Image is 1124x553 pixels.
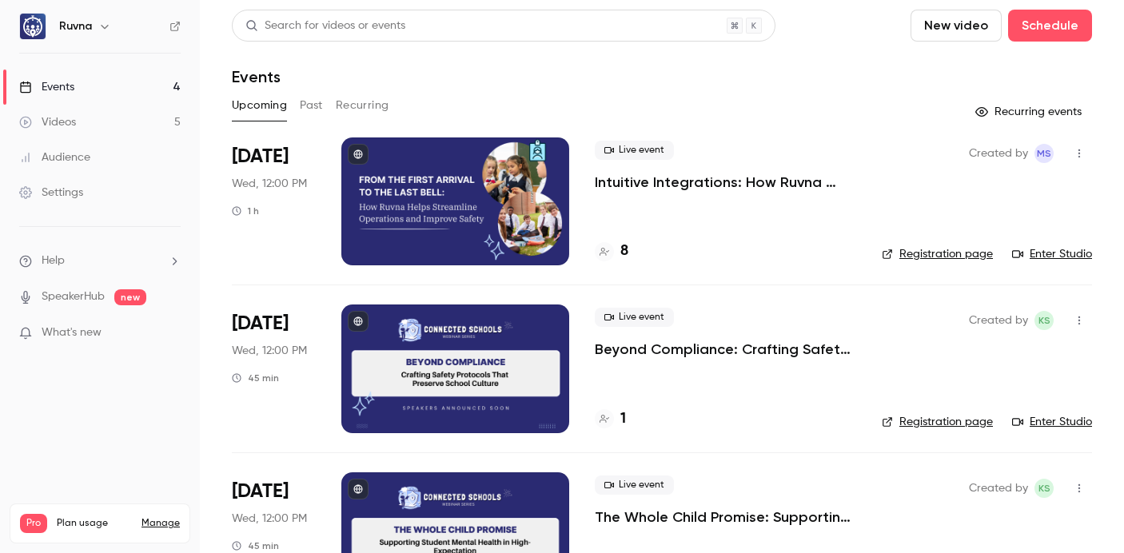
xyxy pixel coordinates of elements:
[300,93,323,118] button: Past
[1008,10,1092,42] button: Schedule
[19,253,181,269] li: help-dropdown-opener
[595,241,628,262] a: 8
[1012,414,1092,430] a: Enter Studio
[595,141,674,160] span: Live event
[1038,311,1050,330] span: KS
[42,288,105,305] a: SpeakerHub
[969,311,1028,330] span: Created by
[595,475,674,495] span: Live event
[141,517,180,530] a: Manage
[232,372,279,384] div: 45 min
[114,289,146,305] span: new
[620,408,626,430] h4: 1
[232,93,287,118] button: Upcoming
[232,343,307,359] span: Wed, 12:00 PM
[19,185,83,201] div: Settings
[336,93,389,118] button: Recurring
[595,507,856,527] a: The Whole Child Promise: Supporting Student Mental Health in High-Expectation Environments
[161,326,181,340] iframe: Noticeable Trigger
[1037,144,1051,163] span: MS
[911,10,1002,42] button: New video
[42,324,102,341] span: What's new
[595,173,856,192] a: Intuitive Integrations: How Ruvna Helps Streamline Operations and Improve Safety
[57,517,132,530] span: Plan usage
[245,18,405,34] div: Search for videos or events
[232,137,316,265] div: Sep 10 Wed, 1:00 PM (America/New York)
[232,176,307,192] span: Wed, 12:00 PM
[232,144,289,169] span: [DATE]
[595,308,674,327] span: Live event
[1038,479,1050,498] span: KS
[620,241,628,262] h4: 8
[232,205,259,217] div: 1 h
[1034,311,1054,330] span: Kyra Sandness
[882,246,993,262] a: Registration page
[59,18,92,34] h6: Ruvna
[20,514,47,533] span: Pro
[595,408,626,430] a: 1
[882,414,993,430] a: Registration page
[19,149,90,165] div: Audience
[968,99,1092,125] button: Recurring events
[232,311,289,336] span: [DATE]
[1034,479,1054,498] span: Kyra Sandness
[969,144,1028,163] span: Created by
[969,479,1028,498] span: Created by
[1012,246,1092,262] a: Enter Studio
[20,14,46,39] img: Ruvna
[1034,144,1054,163] span: Marshall Singer
[19,114,76,130] div: Videos
[42,253,65,269] span: Help
[595,340,856,359] a: Beyond Compliance: Crafting Safety Protocols That Preserve School Culture
[232,304,316,432] div: Sep 24 Wed, 1:00 PM (America/New York)
[232,479,289,504] span: [DATE]
[19,79,74,95] div: Events
[232,511,307,527] span: Wed, 12:00 PM
[232,539,279,552] div: 45 min
[232,67,281,86] h1: Events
